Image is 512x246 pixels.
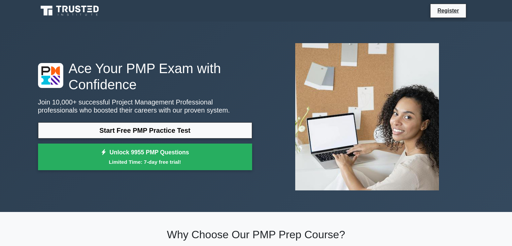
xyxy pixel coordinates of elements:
[433,6,463,15] a: Register
[46,158,244,166] small: Limited Time: 7-day free trial!
[38,60,252,93] h1: Ace Your PMP Exam with Confidence
[38,228,474,241] h2: Why Choose Our PMP Prep Course?
[38,144,252,171] a: Unlock 9955 PMP QuestionsLimited Time: 7-day free trial!
[38,122,252,139] a: Start Free PMP Practice Test
[38,98,252,114] p: Join 10,000+ successful Project Management Professional professionals who boosted their careers w...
